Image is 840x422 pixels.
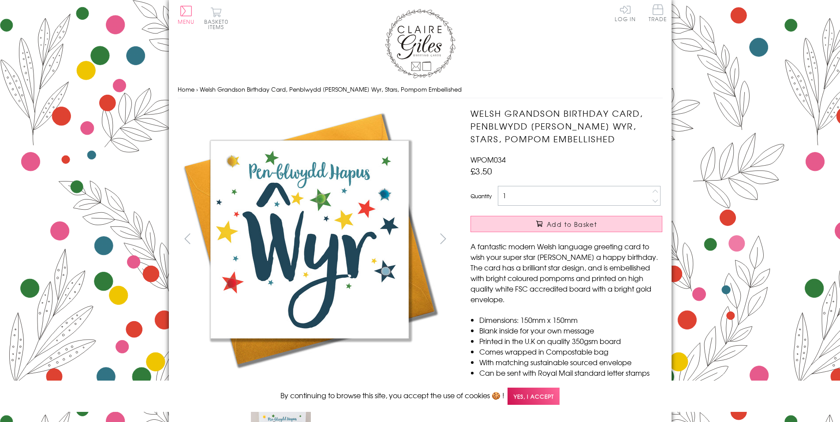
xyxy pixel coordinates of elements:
[479,336,662,346] li: Printed in the U.K on quality 350gsm board
[470,216,662,232] button: Add to Basket
[479,367,662,378] li: Can be sent with Royal Mail standard letter stamps
[470,165,492,177] span: £3.50
[479,357,662,367] li: With matching sustainable sourced envelope
[649,4,667,22] span: Trade
[479,325,662,336] li: Blank inside for your own message
[204,7,228,30] button: Basket0 items
[470,107,662,145] h1: Welsh Grandson Birthday Card, Penblwydd [PERSON_NAME] Wyr, Stars, Pompom Embellished
[479,315,662,325] li: Dimensions: 150mm x 150mm
[178,6,195,24] button: Menu
[649,4,667,23] a: Trade
[200,85,462,93] span: Welsh Grandson Birthday Card, Penblwydd [PERSON_NAME] Wyr, Stars, Pompom Embellished
[547,220,597,229] span: Add to Basket
[470,192,492,200] label: Quantity
[470,154,506,165] span: WPOM034
[178,107,442,371] img: Welsh Grandson Birthday Card, Penblwydd Hapus Wyr, Stars, Pompom Embellished
[178,81,663,99] nav: breadcrumbs
[178,229,198,248] button: prev
[178,18,195,26] span: Menu
[470,241,662,304] p: A fantastic modern Welsh language greeting card to wish your super star [PERSON_NAME] a happy bir...
[479,346,662,357] li: Comes wrapped in Compostable bag
[508,388,560,405] span: Yes, I accept
[196,85,198,93] span: ›
[385,9,455,78] img: Claire Giles Greetings Cards
[178,85,194,93] a: Home
[208,18,228,31] span: 0 items
[615,4,636,22] a: Log In
[433,229,453,248] button: next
